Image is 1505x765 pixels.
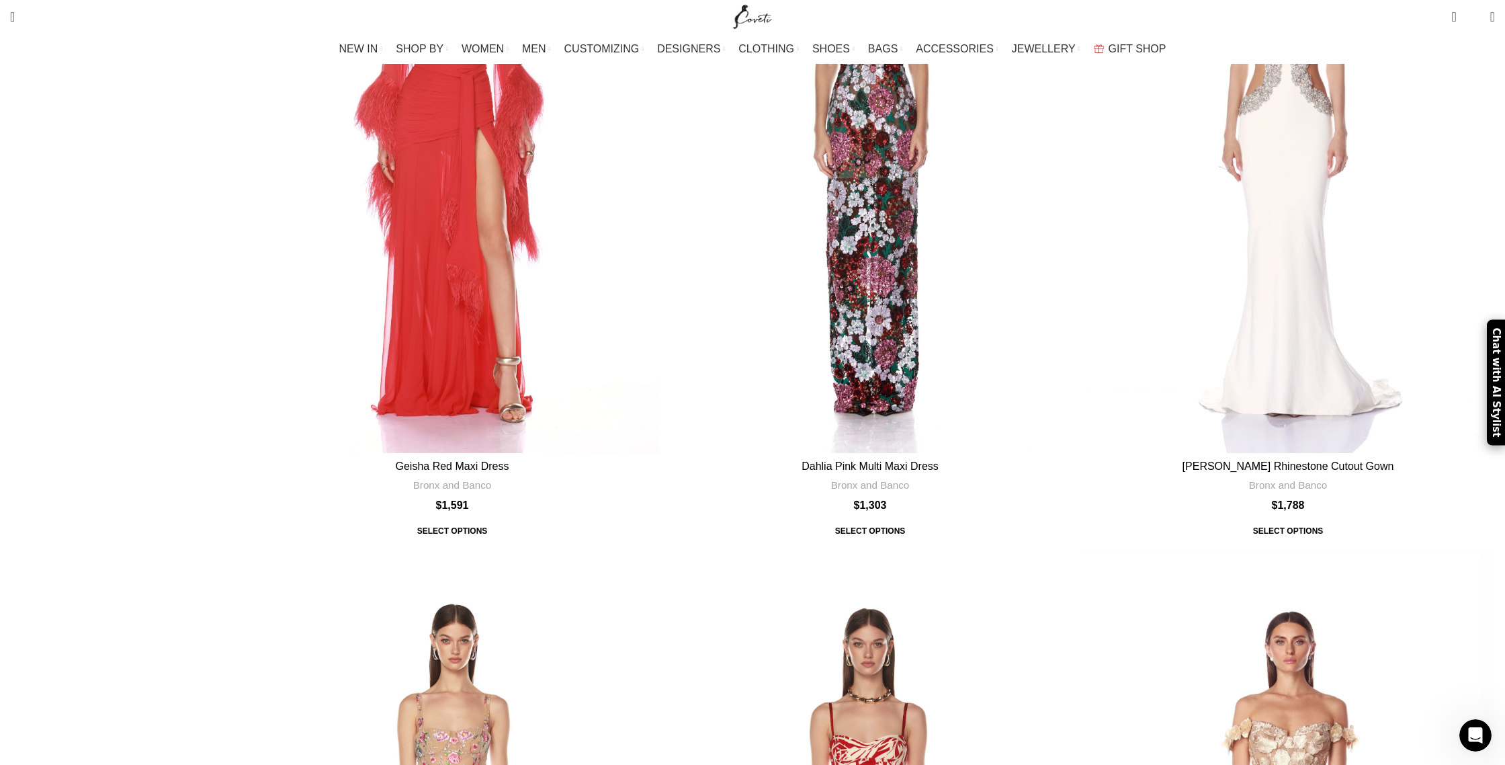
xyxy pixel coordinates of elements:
[522,36,550,63] a: MEN
[812,42,850,55] span: SHOES
[564,36,644,63] a: CUSTOMIZING
[868,42,898,55] span: BAGS
[812,36,855,63] a: SHOES
[1094,44,1104,53] img: GiftBag
[1453,7,1463,17] span: 0
[564,42,640,55] span: CUSTOMIZING
[436,499,469,511] bdi: 1,591
[854,499,860,511] span: $
[657,42,720,55] span: DESIGNERS
[826,520,915,544] span: Select options
[413,478,492,492] a: Bronx and Banco
[1459,719,1492,752] iframe: Intercom live chat
[868,36,902,63] a: BAGS
[3,36,1502,63] div: Main navigation
[738,42,794,55] span: CLOTHING
[436,499,442,511] span: $
[462,36,509,63] a: WOMEN
[738,36,799,63] a: CLOTHING
[339,42,378,55] span: NEW IN
[3,3,21,30] a: Search
[1012,42,1076,55] span: JEWELLERY
[1469,13,1479,24] span: 0
[916,42,994,55] span: ACCESSORIES
[396,42,443,55] span: SHOP BY
[916,36,998,63] a: ACCESSORIES
[1182,460,1394,472] a: [PERSON_NAME] Rhinestone Cutout Gown
[657,36,725,63] a: DESIGNERS
[1445,3,1463,30] a: 0
[1109,42,1166,55] span: GIFT SHOP
[1094,36,1166,63] a: GIFT SHOP
[1467,3,1480,30] div: My Wishlist
[802,460,939,472] a: Dahlia Pink Multi Maxi Dress
[408,520,497,544] span: Select options
[1012,36,1080,63] a: JEWELLERY
[1244,520,1333,544] a: Select options for “Camila White Rhinestone Cutout Gown”
[408,520,497,544] a: Select options for “Geisha Red Maxi Dress”
[396,36,448,63] a: SHOP BY
[522,42,546,55] span: MEN
[339,36,383,63] a: NEW IN
[1244,520,1333,544] span: Select options
[1272,499,1278,511] span: $
[1249,478,1328,492] a: Bronx and Banco
[854,499,887,511] bdi: 1,303
[462,42,504,55] span: WOMEN
[396,460,509,472] a: Geisha Red Maxi Dress
[730,10,775,22] a: Site logo
[831,478,910,492] a: Bronx and Banco
[826,520,915,544] a: Select options for “Dahlia Pink Multi Maxi Dress”
[1272,499,1305,511] bdi: 1,788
